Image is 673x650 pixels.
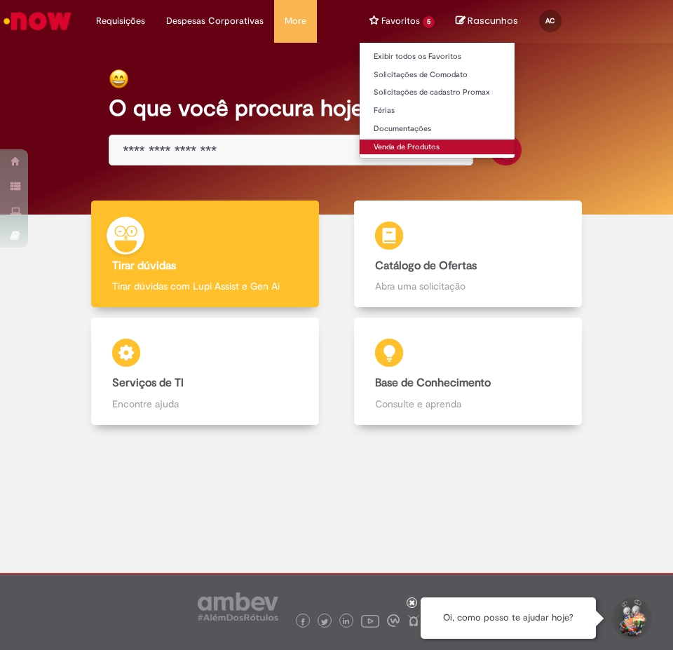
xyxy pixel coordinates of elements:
div: Oi, como posso te ajudar hoje? [421,597,596,639]
span: More [285,14,306,28]
a: Catálogo de Ofertas Abra uma solicitação [336,201,599,308]
img: logo_footer_workplace.png [387,614,400,627]
p: Abra uma solicitação [375,279,560,293]
img: logo_footer_ambev_rotulo_gray.png [198,593,278,621]
a: Serviços de TI Encontre ajuda [74,318,336,425]
a: Venda de Produtos [360,140,515,155]
p: Tirar dúvidas com Lupi Assist e Gen Ai [112,279,297,293]
a: Solicitações de cadastro Promax [360,85,515,100]
a: Férias [360,103,515,119]
img: logo_footer_youtube.png [361,611,379,630]
span: Favoritos [381,14,420,28]
b: Tirar dúvidas [112,259,176,273]
img: logo_footer_naosei.png [407,614,420,627]
ul: Favoritos [359,42,515,158]
img: logo_footer_facebook.png [299,618,306,625]
b: Serviços de TI [112,376,184,390]
p: Encontre ajuda [112,397,297,411]
img: logo_footer_twitter.png [321,618,328,625]
button: Iniciar Conversa de Suporte [610,597,652,639]
h2: O que você procura hoje? [109,96,565,121]
span: 5 [423,16,435,28]
img: happy-face.png [109,69,129,89]
a: No momento, sua lista de rascunhos tem 0 Itens [456,14,518,27]
img: logo_footer_linkedin.png [343,618,350,626]
b: Base de Conhecimento [375,376,491,390]
span: Rascunhos [468,14,518,27]
a: Tirar dúvidas Tirar dúvidas com Lupi Assist e Gen Ai [74,201,336,308]
span: AC [545,16,555,25]
span: Requisições [96,14,145,28]
a: Base de Conhecimento Consulte e aprenda [336,318,599,425]
span: Despesas Corporativas [166,14,264,28]
p: Consulte e aprenda [375,397,560,411]
img: ServiceNow [1,7,74,35]
a: Documentações [360,121,515,137]
a: Solicitações de Comodato [360,67,515,83]
b: Catálogo de Ofertas [375,259,477,273]
a: Exibir todos os Favoritos [360,49,515,65]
